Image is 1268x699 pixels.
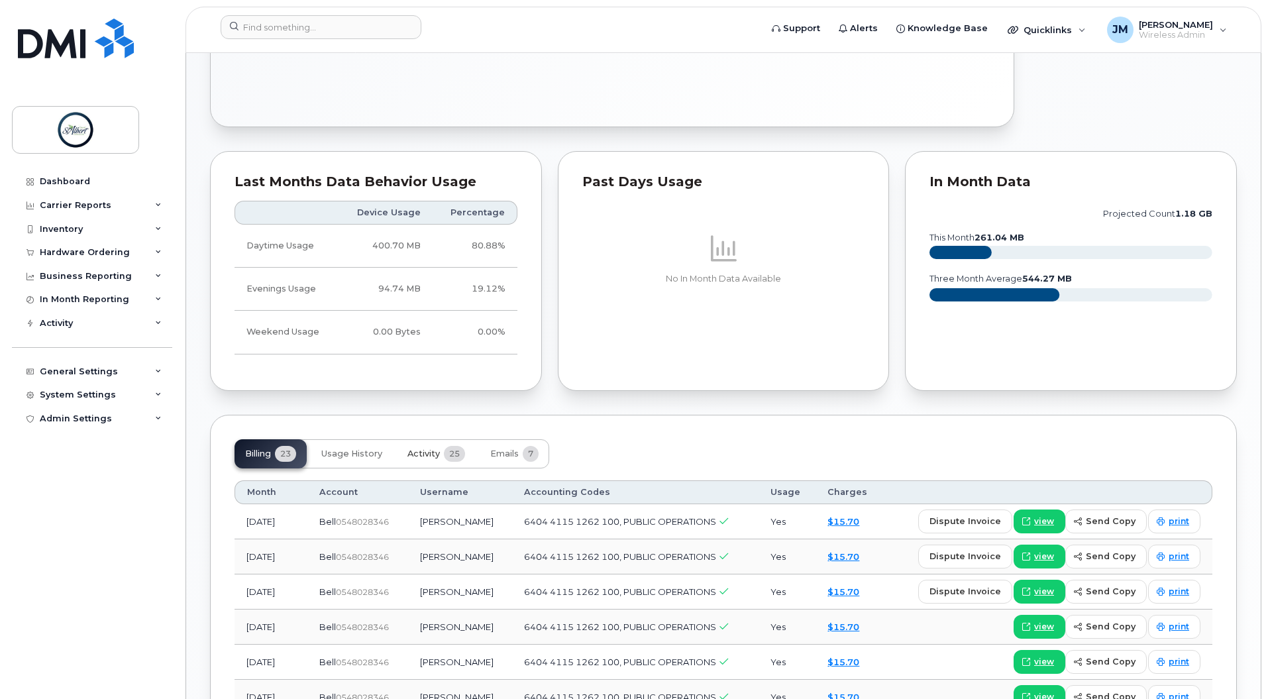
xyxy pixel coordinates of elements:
[1014,650,1065,674] a: view
[850,22,878,35] span: Alerts
[759,539,816,574] td: Yes
[1024,25,1072,35] span: Quicklinks
[1034,656,1054,668] span: view
[998,17,1095,43] div: Quicklinks
[1014,580,1065,604] a: view
[918,510,1012,533] button: dispute invoice
[235,480,307,504] th: Month
[1065,510,1147,533] button: send copy
[433,201,517,225] th: Percentage
[1086,585,1136,598] span: send copy
[1103,209,1212,219] text: projected count
[235,268,517,311] tr: Weekdays from 6:00pm to 8:00am
[759,480,816,504] th: Usage
[407,449,440,459] span: Activity
[918,580,1012,604] button: dispute invoice
[827,516,859,527] a: $15.70
[336,552,389,562] span: 0548028346
[827,657,859,667] a: $15.70
[1065,545,1147,568] button: send copy
[929,176,1212,189] div: In Month Data
[336,622,389,632] span: 0548028346
[1098,17,1236,43] div: Jayden Melnychuk
[1148,545,1200,568] a: print
[1148,615,1200,639] a: print
[408,610,513,645] td: [PERSON_NAME]
[433,311,517,354] td: 0.00%
[319,516,336,527] span: Bell
[1034,515,1054,527] span: view
[759,645,816,680] td: Yes
[524,516,716,527] span: 6404 4115 1262 100, PUBLIC OPERATIONS
[908,22,988,35] span: Knowledge Base
[1148,650,1200,674] a: print
[235,610,307,645] td: [DATE]
[319,551,336,562] span: Bell
[1169,586,1189,598] span: print
[1139,30,1213,40] span: Wireless Admin
[339,201,433,225] th: Device Usage
[975,233,1024,242] tspan: 261.04 MB
[829,15,887,42] a: Alerts
[235,268,339,311] td: Evenings Usage
[763,15,829,42] a: Support
[759,574,816,610] td: Yes
[408,480,513,504] th: Username
[929,274,1072,284] text: three month average
[1065,615,1147,639] button: send copy
[319,657,336,667] span: Bell
[582,176,865,189] div: Past Days Usage
[235,574,307,610] td: [DATE]
[235,645,307,680] td: [DATE]
[1148,510,1200,533] a: print
[1065,580,1147,604] button: send copy
[339,225,433,268] td: 400.70 MB
[827,551,859,562] a: $15.70
[235,311,339,354] td: Weekend Usage
[307,480,407,504] th: Account
[524,586,716,597] span: 6404 4115 1262 100, PUBLIC OPERATIONS
[827,621,859,632] a: $15.70
[929,515,1001,527] span: dispute invoice
[929,233,1024,242] text: this month
[1112,22,1128,38] span: JM
[319,621,336,632] span: Bell
[1065,650,1147,674] button: send copy
[444,446,465,462] span: 25
[433,225,517,268] td: 80.88%
[1086,655,1136,668] span: send copy
[336,517,389,527] span: 0548028346
[235,311,517,354] tr: Friday from 6:00pm to Monday 8:00am
[235,539,307,574] td: [DATE]
[523,446,539,462] span: 7
[1086,620,1136,633] span: send copy
[512,480,758,504] th: Accounting Codes
[1022,274,1072,284] tspan: 544.27 MB
[1175,209,1212,219] tspan: 1.18 GB
[490,449,519,459] span: Emails
[1086,515,1136,527] span: send copy
[339,311,433,354] td: 0.00 Bytes
[336,587,389,597] span: 0548028346
[235,225,339,268] td: Daytime Usage
[1169,656,1189,668] span: print
[1014,545,1065,568] a: view
[929,585,1001,598] span: dispute invoice
[221,15,421,39] input: Find something...
[929,550,1001,563] span: dispute invoice
[887,15,997,42] a: Knowledge Base
[321,449,382,459] span: Usage History
[582,273,865,285] p: No In Month Data Available
[759,504,816,539] td: Yes
[827,586,859,597] a: $15.70
[524,551,716,562] span: 6404 4115 1262 100, PUBLIC OPERATIONS
[1169,551,1189,563] span: print
[759,610,816,645] td: Yes
[319,586,336,597] span: Bell
[336,657,389,667] span: 0548028346
[408,504,513,539] td: [PERSON_NAME]
[1014,510,1065,533] a: view
[408,645,513,680] td: [PERSON_NAME]
[1014,615,1065,639] a: view
[408,574,513,610] td: [PERSON_NAME]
